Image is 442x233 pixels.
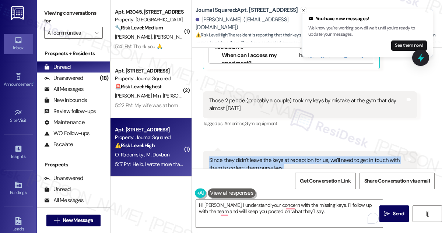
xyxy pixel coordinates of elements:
[115,92,163,99] span: [PERSON_NAME] Min
[25,153,27,158] span: •
[115,8,183,16] div: Apt. M3045, [STREET_ADDRESS][PERSON_NAME]
[384,211,390,217] i: 
[4,106,33,126] a: Site Visit •
[115,126,183,134] div: Apt. [STREET_ADDRESS]
[196,6,298,14] b: Journal Squared: Apt. [STREET_ADDRESS]
[4,142,33,162] a: Insights •
[359,173,435,189] button: Share Conversation via email
[196,16,315,32] div: [PERSON_NAME]. ([EMAIL_ADDRESS][DOMAIN_NAME])
[364,177,430,185] span: Share Conversation via email
[44,96,87,104] div: New Inbounds
[115,16,183,24] div: Property: [GEOGRAPHIC_DATA]
[146,151,169,158] span: M. Dovbun
[154,33,191,40] span: [PERSON_NAME]
[308,25,427,38] p: We know you're working, so we'll wait until you're ready to update your messages.
[222,52,284,67] li: When can I access my apartment?
[37,50,110,57] div: Prospects + Residents
[44,197,84,204] div: All Messages
[209,97,405,113] div: Those 2 people (probably a couple) took my keys by mistake at the gym that day almost [DATE]
[300,7,307,14] button: Close toast
[48,27,91,39] input: All communities
[310,52,366,59] a: [URL][DOMAIN_NAME]…
[44,174,83,182] div: Unanswered
[4,179,33,198] a: Buildings
[209,156,405,196] div: Since they didn’t leave the keys at reception for us, we’ll need to get in touch with them to col...
[115,142,155,149] strong: ⚠️ Risk Level: High
[63,216,93,224] span: New Message
[44,85,84,93] div: All Messages
[44,119,85,126] div: Maintenance
[196,200,383,227] textarea: To enrich screen reader interactions, please activate Accessibility in Grammarly extension settings
[163,92,200,99] span: [PERSON_NAME]
[115,24,163,31] strong: 🔧 Risk Level: Medium
[37,161,110,169] div: Prospects
[391,40,427,51] button: See them now!
[44,74,83,82] div: Unanswered
[300,177,351,185] span: Get Conversation Link
[33,81,34,86] span: •
[4,34,33,54] a: Inbox
[44,7,103,27] label: Viewing conversations for
[295,173,355,189] button: Get Conversation Link
[393,210,404,218] span: Send
[115,43,162,50] div: 5:41 PM: Thank you 🙏
[115,83,162,90] strong: 🚨 Risk Level: Highest
[44,186,71,193] div: Unread
[44,107,96,115] div: Review follow-ups
[54,218,60,223] i: 
[299,43,368,59] div: View original document here
[115,33,154,40] span: [PERSON_NAME]
[115,151,146,158] span: O. Radomskyi
[379,205,409,222] button: Send
[196,32,227,38] strong: ⚠️ Risk Level: High
[44,130,90,137] div: WO Follow-ups
[115,75,183,82] div: Property: Journal Squared
[245,120,277,127] span: Gym equipment
[46,215,101,226] button: New Message
[11,6,26,20] img: ResiDesk Logo
[425,211,430,217] i: 
[98,73,110,84] div: (18)
[44,63,71,71] div: Unread
[308,15,427,22] div: You have new messages!
[224,120,245,127] span: Amenities ,
[203,118,417,129] div: Tagged as:
[27,117,28,122] span: •
[115,134,183,141] div: Property: Journal Squared
[95,30,99,36] i: 
[115,67,183,75] div: Apt. [STREET_ADDRESS]
[44,141,73,148] div: Escalate
[115,161,398,167] div: 5:17 PM: Hello, I wrote more than a week ago about the keys that someone took, please tell me if ...
[196,31,442,63] span: : The resident is reporting that their keys were mistakenly taken from the gym almost [DATE] and ...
